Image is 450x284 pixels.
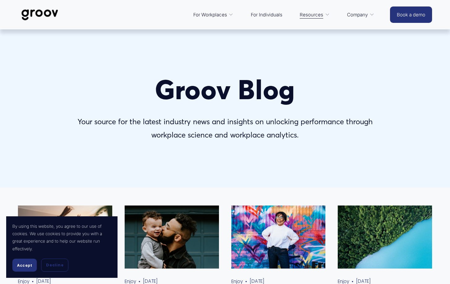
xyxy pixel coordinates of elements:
a: For Individuals [248,7,285,22]
img: Self-care ideas if you like the outdoors [337,205,433,269]
p: By using this website, you agree to our use of cookies. We use cookies to provide you with a grea... [12,223,111,252]
a: folder dropdown [190,7,237,22]
time: [DATE] [356,280,371,282]
time: [DATE] [143,280,158,282]
button: Decline [41,259,68,272]
time: [DATE] [250,280,264,282]
span: Resources [300,11,323,19]
button: Accept [12,259,37,272]
span: Decline [46,262,63,268]
span: For Workplaces [193,11,227,19]
p: Your source for the latest industry news and insights on unlocking performance through workplace ... [70,115,380,142]
section: Cookie banner [6,216,118,278]
time: [DATE] [36,280,51,282]
a: folder dropdown [297,7,333,22]
h1: Groov Blog [70,75,380,104]
span: Company [347,11,368,19]
a: Book a demo [390,6,432,23]
span: Accept [17,263,32,268]
img: The importance of self-care for caregivers [124,205,219,269]
img: Groov | Workplace Science Platform | Unlock Performance | Drive Results [18,5,62,25]
a: folder dropdown [344,7,377,22]
img: 12 questions to help you feel more grateful [231,205,326,269]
